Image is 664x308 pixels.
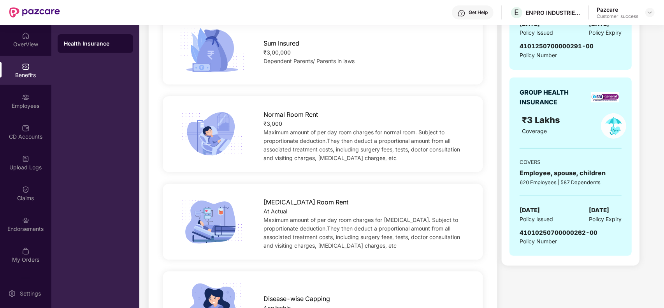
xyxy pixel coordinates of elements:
span: Sum Insured [263,39,299,48]
img: insurerLogo [591,92,619,103]
div: ENPRO INDUSTRIES PVT LTD [526,9,580,16]
span: ₹3 Lakhs [522,115,562,125]
span: Coverage [522,128,547,134]
span: Policy Expiry [589,215,622,224]
img: svg+xml;base64,PHN2ZyBpZD0iSGVscC0zMngzMiIgeG1sbnM9Imh0dHA6Ly93d3cudzMub3JnLzIwMDAvc3ZnIiB3aWR0aD... [458,9,466,17]
span: Policy Issued [520,28,553,37]
img: New Pazcare Logo [9,7,60,18]
span: [DATE] [520,206,540,215]
span: E [515,8,519,17]
img: svg+xml;base64,PHN2ZyBpZD0iU2V0dGluZy0yMHgyMCIgeG1sbnM9Imh0dHA6Ly93d3cudzMub3JnLzIwMDAvc3ZnIiB3aW... [8,290,16,297]
div: At Actual [263,207,469,216]
img: svg+xml;base64,PHN2ZyBpZD0iVXBsb2FkX0xvZ3MiIGRhdGEtbmFtZT0iVXBsb2FkIExvZ3MiIHhtbG5zPSJodHRwOi8vd3... [22,155,30,163]
div: Settings [18,290,43,297]
div: ₹3,00,000 [263,48,469,57]
img: svg+xml;base64,PHN2ZyBpZD0iQ0RfQWNjb3VudHMiIGRhdGEtbmFtZT0iQ0QgQWNjb3VudHMiIHhtbG5zPSJodHRwOi8vd3... [22,124,30,132]
span: Policy Expiry [589,28,622,37]
img: svg+xml;base64,PHN2ZyBpZD0iTXlfT3JkZXJzIiBkYXRhLW5hbWU9Ik15IE9yZGVycyIgeG1sbnM9Imh0dHA6Ly93d3cudz... [22,247,30,255]
img: svg+xml;base64,PHN2ZyBpZD0iQ2xhaW0iIHhtbG5zPSJodHRwOi8vd3d3LnczLm9yZy8yMDAwL3N2ZyIgd2lkdGg9IjIwIi... [22,186,30,194]
span: Policy Issued [520,215,553,224]
img: svg+xml;base64,PHN2ZyBpZD0iRHJvcGRvd24tMzJ4MzIiIHhtbG5zPSJodHRwOi8vd3d3LnczLm9yZy8yMDAwL3N2ZyIgd2... [647,9,653,16]
img: svg+xml;base64,PHN2ZyBpZD0iRW5kb3JzZW1lbnRzIiB4bWxucz0iaHR0cDovL3d3dy53My5vcmcvMjAwMC9zdmciIHdpZH... [22,216,30,224]
img: icon [177,197,247,246]
img: svg+xml;base64,PHN2ZyBpZD0iVXBkYXRlZCIgeG1sbnM9Imh0dHA6Ly93d3cudzMub3JnLzIwMDAvc3ZnIiB3aWR0aD0iMj... [22,278,30,286]
div: Health Insurance [64,40,127,48]
img: svg+xml;base64,PHN2ZyBpZD0iSG9tZSIgeG1sbnM9Imh0dHA6Ly93d3cudzMub3JnLzIwMDAvc3ZnIiB3aWR0aD0iMjAiIG... [22,32,30,40]
span: 4101250700000291-00 [520,42,594,50]
img: policyIcon [601,113,626,139]
div: Employee, spouse, children [520,168,622,178]
img: svg+xml;base64,PHN2ZyBpZD0iQmVuZWZpdHMiIHhtbG5zPSJodHRwOi8vd3d3LnczLm9yZy8yMDAwL3N2ZyIgd2lkdGg9Ij... [22,63,30,70]
img: icon [177,26,247,75]
div: GROUP HEALTH INSURANCE [520,88,588,107]
img: icon [177,109,247,158]
div: ₹3,000 [263,120,469,128]
span: [MEDICAL_DATA] Room Rent [263,197,348,207]
span: Normal Room Rent [263,110,318,120]
div: Customer_success [597,13,638,19]
img: svg+xml;base64,PHN2ZyBpZD0iRW1wbG95ZWVzIiB4bWxucz0iaHR0cDovL3d3dy53My5vcmcvMjAwMC9zdmciIHdpZHRoPS... [22,93,30,101]
div: Get Help [469,9,488,16]
span: Maximum amount of per day room charges for normal room. Subject to proportionate deduction.They t... [263,129,460,161]
span: Disease-wise Capping [263,294,330,304]
span: Policy Number [520,52,557,58]
span: Policy Number [520,238,557,245]
span: Maximum amount of per day room charges for [MEDICAL_DATA]. Subject to proportionate deduction.The... [263,216,460,249]
span: [DATE] [589,206,609,215]
div: 620 Employees | 587 Dependents [520,178,622,186]
span: 41010250700000262-00 [520,229,597,236]
div: COVERS [520,158,622,166]
span: Dependent Parents/ Parents in laws [263,58,355,64]
div: Pazcare [597,6,638,13]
